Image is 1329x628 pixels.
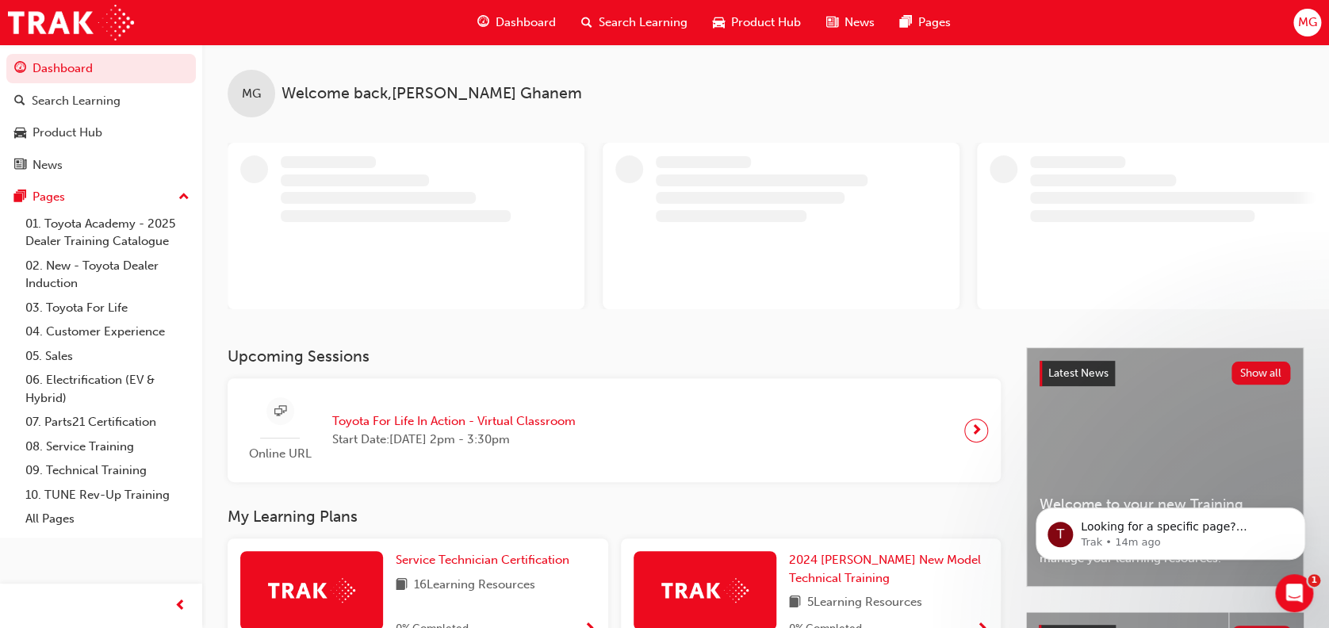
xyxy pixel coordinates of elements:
span: News [845,13,875,32]
a: All Pages [19,507,196,531]
a: 06. Electrification (EV & Hybrid) [19,368,196,410]
span: Dashboard [496,13,556,32]
span: sessionType_ONLINE_URL-icon [274,402,286,422]
span: guage-icon [14,62,26,76]
span: Latest News [1048,366,1109,380]
span: car-icon [14,126,26,140]
div: Search Learning [32,92,121,110]
div: Pages [33,188,65,206]
div: Product Hub [33,124,102,142]
span: Product Hub [731,13,801,32]
span: prev-icon [174,596,186,616]
img: Trak [661,578,749,603]
span: book-icon [396,576,408,595]
button: MG [1293,9,1321,36]
a: Latest NewsShow allWelcome to your new Training Resource CentreRevolutionise the way you access a... [1026,347,1304,587]
span: news-icon [14,159,26,173]
a: 07. Parts21 Certification [19,410,196,435]
button: Show all [1231,362,1291,385]
span: 1 [1308,574,1320,587]
span: next-icon [971,419,982,442]
a: Online URLToyota For Life In Action - Virtual ClassroomStart Date:[DATE] 2pm - 3:30pm [240,391,988,469]
a: news-iconNews [814,6,887,39]
a: guage-iconDashboard [465,6,569,39]
a: search-iconSearch Learning [569,6,700,39]
img: Trak [268,578,355,603]
span: up-icon [178,187,190,208]
a: Search Learning [6,86,196,116]
a: 08. Service Training [19,435,196,459]
h3: My Learning Plans [228,507,1001,526]
span: search-icon [581,13,592,33]
span: pages-icon [14,190,26,205]
span: guage-icon [477,13,489,33]
span: MG [242,85,261,103]
a: Product Hub [6,118,196,147]
iframe: Intercom notifications message [1012,474,1329,585]
button: DashboardSearch LearningProduct HubNews [6,51,196,182]
span: Welcome back , [PERSON_NAME] Ghanem [282,85,582,103]
a: pages-iconPages [887,6,963,39]
span: 2024 [PERSON_NAME] New Model Technical Training [789,553,981,585]
a: 02. New - Toyota Dealer Induction [19,254,196,296]
span: search-icon [14,94,25,109]
span: MG [1297,13,1316,32]
span: car-icon [713,13,725,33]
a: News [6,151,196,180]
a: 10. TUNE Rev-Up Training [19,483,196,507]
a: 09. Technical Training [19,458,196,483]
a: 05. Sales [19,344,196,369]
span: Online URL [240,445,320,463]
span: 16 Learning Resources [414,576,535,595]
span: 5 Learning Resources [807,593,922,613]
a: Dashboard [6,54,196,83]
span: Start Date: [DATE] 2pm - 3:30pm [332,431,576,449]
span: Toyota For Life In Action - Virtual Classroom [332,412,576,431]
span: news-icon [826,13,838,33]
a: car-iconProduct Hub [700,6,814,39]
span: book-icon [789,593,801,613]
span: Pages [918,13,951,32]
span: Search Learning [599,13,687,32]
h3: Upcoming Sessions [228,347,1001,366]
button: Pages [6,182,196,212]
div: News [33,156,63,174]
iframe: Intercom live chat [1275,574,1313,612]
a: 01. Toyota Academy - 2025 Dealer Training Catalogue [19,212,196,254]
a: Service Technician Certification [396,551,576,569]
a: 2024 [PERSON_NAME] New Model Technical Training [789,551,989,587]
span: Service Technician Certification [396,553,569,567]
a: 04. Customer Experience [19,320,196,344]
span: pages-icon [900,13,912,33]
img: Trak [8,5,134,40]
a: 03. Toyota For Life [19,296,196,320]
a: Latest NewsShow all [1040,361,1290,386]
